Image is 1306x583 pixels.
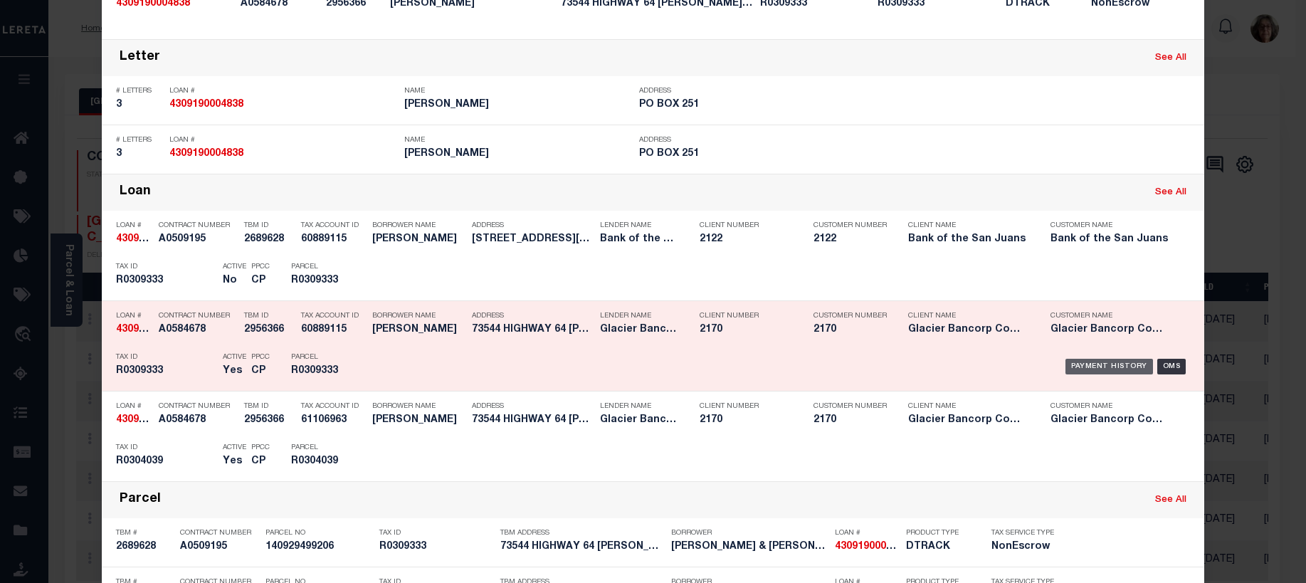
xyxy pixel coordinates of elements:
[379,541,493,553] h5: R0309333
[301,324,365,336] h5: 60889115
[159,414,237,426] h5: A0584678
[169,136,397,145] p: Loan #
[169,87,397,95] p: Loan #
[116,99,162,111] h5: 3
[379,529,493,537] p: Tax ID
[244,221,294,230] p: TBM ID
[116,541,173,553] h5: 2689628
[301,402,365,411] p: Tax Account ID
[291,353,355,362] p: Parcel
[813,233,885,246] h5: 2122
[159,221,237,230] p: Contract Number
[639,136,867,145] p: Address
[600,233,678,246] h5: Bank of the San Juans
[120,184,151,201] div: Loan
[639,99,867,111] h5: PO BOX 251
[159,402,237,411] p: Contract Number
[908,221,1029,230] p: Client Name
[472,414,593,426] h5: 73544 HIGHWAY 64 MEEKER CO 8164...
[116,312,152,320] p: Loan #
[835,529,899,537] p: Loan #
[1050,312,1171,320] p: Customer Name
[1155,495,1186,505] a: See All
[908,402,1029,411] p: Client Name
[301,221,365,230] p: Tax Account ID
[600,324,678,336] h5: Glacier Bancorp Commercial
[472,312,593,320] p: Address
[1050,414,1171,426] h5: Glacier Bancorp Commercial
[404,148,632,160] h5: SHAWN J BOLTON
[700,221,792,230] p: Client Number
[223,456,244,468] h5: Yes
[169,100,243,110] strong: 4309190004838
[813,312,887,320] p: Customer Number
[600,414,678,426] h5: Glacier Bancorp Commercial
[908,312,1029,320] p: Client Name
[372,233,465,246] h5: SHAWN BOLTON
[906,541,970,553] h5: DTRACK
[169,148,397,160] h5: 4309190004838
[671,529,828,537] p: Borrower
[639,148,867,160] h5: PO BOX 251
[404,136,632,145] p: Name
[169,149,243,159] strong: 4309190004838
[639,87,867,95] p: Address
[700,414,792,426] h5: 2170
[251,365,270,377] h5: CP
[223,443,246,452] p: Active
[244,324,294,336] h5: 2956366
[700,324,792,336] h5: 2170
[180,529,258,537] p: Contract Number
[700,233,792,246] h5: 2122
[1065,359,1153,374] div: Payment History
[835,541,899,553] h5: 4309190004838
[472,233,593,246] h5: 73544 HWY 64 Meeker Co 81641
[500,529,664,537] p: TBM Address
[908,414,1029,426] h5: Glacier Bancorp Commercial
[908,324,1029,336] h5: Glacier Bancorp Commercial
[301,312,365,320] p: Tax Account ID
[1157,359,1186,374] div: OMS
[500,541,664,553] h5: 73544 HIGHWAY 64 MEEKER CO 8164...
[223,263,246,271] p: Active
[223,353,246,362] p: Active
[1050,324,1171,336] h5: Glacier Bancorp Commercial
[291,443,355,452] p: Parcel
[700,402,792,411] p: Client Number
[120,50,160,66] div: Letter
[1050,402,1171,411] p: Customer Name
[116,87,162,95] p: # Letters
[671,541,828,553] h5: Shawn & Misty Bolton
[1050,221,1171,230] p: Customer Name
[159,312,237,320] p: Contract Number
[291,275,355,287] h5: R0309333
[251,353,270,362] p: PPCC
[116,365,216,377] h5: R0309333
[244,312,294,320] p: TBM ID
[116,234,190,244] strong: 4309190004838
[265,529,372,537] p: Parcel No
[372,414,465,426] h5: SHAWN BOLTON
[372,324,465,336] h5: SHAWN BOLTON
[600,402,678,411] p: Lender Name
[116,415,190,425] strong: 4309190004838
[265,541,372,553] h5: 140929499206
[116,148,162,160] h5: 3
[291,263,355,271] p: Parcel
[404,87,632,95] p: Name
[991,541,1055,553] h5: NonEscrow
[180,541,258,553] h5: A0509195
[291,456,355,468] h5: R0304039
[116,353,216,362] p: Tax ID
[813,221,887,230] p: Customer Number
[116,275,216,287] h5: R0309333
[600,221,678,230] p: Lender Name
[116,402,152,411] p: Loan #
[472,324,593,336] h5: 73544 HIGHWAY 64 MEEKER CO 8164...
[116,233,152,246] h5: 4309190004838
[1155,188,1186,197] a: See All
[251,275,270,287] h5: CP
[700,312,792,320] p: Client Number
[116,443,216,452] p: Tax ID
[251,456,270,468] h5: CP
